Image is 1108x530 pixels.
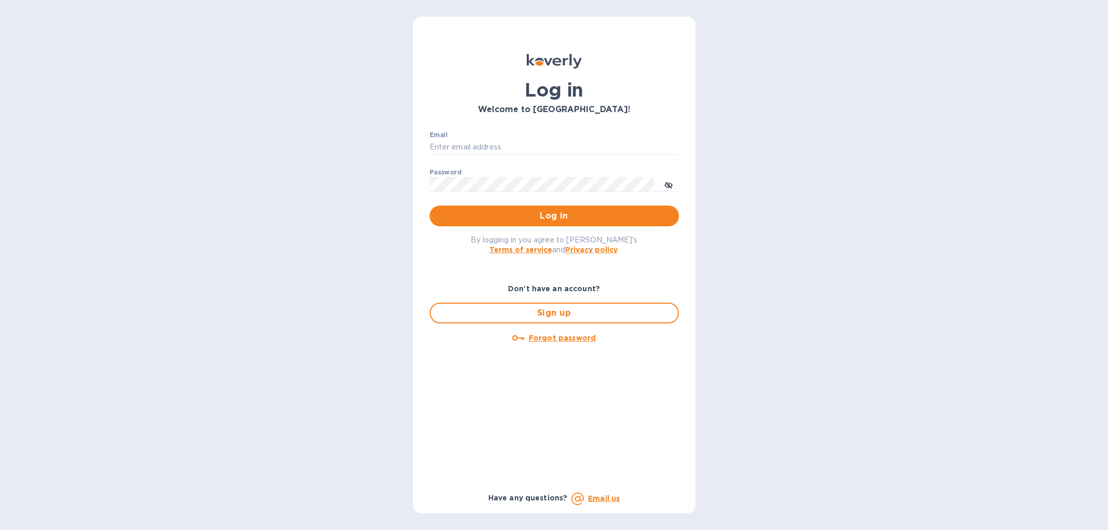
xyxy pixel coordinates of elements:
[430,132,448,138] label: Email
[658,174,679,195] button: toggle password visibility
[438,210,671,222] span: Log in
[430,206,679,226] button: Log in
[508,284,600,293] b: Don't have an account?
[527,54,582,69] img: Koverly
[489,246,552,254] a: Terms of service
[439,307,670,319] span: Sign up
[488,494,568,502] b: Have any questions?
[588,494,620,502] a: Email us
[430,79,679,101] h1: Log in
[430,169,461,175] label: Password
[565,246,618,254] a: Privacy policy
[430,140,679,155] input: Enter email address
[471,236,637,254] span: By logging in you agree to [PERSON_NAME]'s and .
[430,303,679,323] button: Sign up
[430,105,679,115] h3: Welcome to [GEOGRAPHIC_DATA]!
[529,334,596,342] u: Forgot password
